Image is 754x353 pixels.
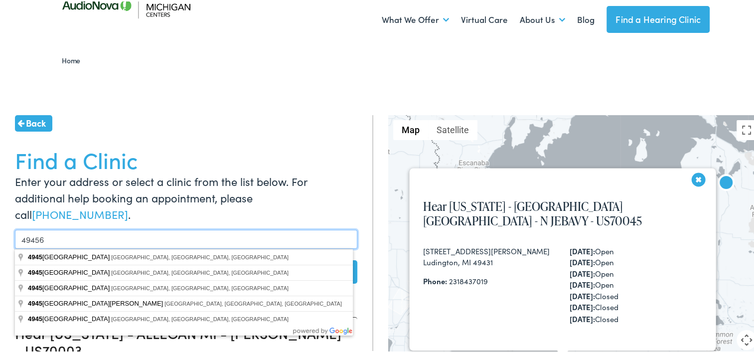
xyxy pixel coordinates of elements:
a: Home [62,54,85,64]
h4: Hear [US_STATE] - [GEOGRAPHIC_DATA] [GEOGRAPHIC_DATA] - N JEBAVY - US70045 [423,198,702,227]
strong: [DATE]: [569,312,595,322]
span: 4945 [28,252,42,259]
strong: [DATE]: [569,289,595,300]
span: [GEOGRAPHIC_DATA], [GEOGRAPHIC_DATA], [GEOGRAPHIC_DATA] [164,299,342,305]
strong: [DATE]: [569,244,595,255]
div: Ludington, MI 49431 [423,255,549,267]
span: [GEOGRAPHIC_DATA], [GEOGRAPHIC_DATA], [GEOGRAPHIC_DATA] [111,315,289,321]
a: 2318437019 [449,274,487,285]
span: [GEOGRAPHIC_DATA] [28,314,111,321]
div: [STREET_ADDRESS][PERSON_NAME] [423,244,549,256]
span: 4945 [28,267,42,275]
strong: [DATE]: [569,278,595,288]
span: [GEOGRAPHIC_DATA] [28,252,111,259]
p: Enter your address or select a clinic from the list below. For additional help booking an appoint... [15,172,357,221]
span: [GEOGRAPHIC_DATA], [GEOGRAPHIC_DATA], [GEOGRAPHIC_DATA] [111,268,289,274]
span: 4945 [28,314,42,321]
a: Back [15,114,52,130]
span: [GEOGRAPHIC_DATA], [GEOGRAPHIC_DATA], [GEOGRAPHIC_DATA] [111,253,289,259]
span: Back [26,115,46,128]
span: 4945 [28,283,42,290]
div: Open Open Open Open Closed Closed Closed [569,244,618,323]
span: 4945 [28,298,42,306]
button: Show satellite imagery [428,119,477,139]
strong: [DATE]: [569,255,595,266]
span: [GEOGRAPHIC_DATA], [GEOGRAPHIC_DATA], [GEOGRAPHIC_DATA] [111,284,289,290]
strong: Phone: [423,274,447,285]
a: Find a Hearing Clinic [606,4,710,31]
span: [GEOGRAPHIC_DATA][PERSON_NAME] [28,298,164,306]
input: Enter a location [15,228,357,247]
a: [PHONE_NUMBER] [32,205,128,220]
button: Show street map [393,119,428,139]
button: Close [683,169,707,193]
span: [GEOGRAPHIC_DATA] [28,283,111,290]
h1: Find a Clinic [15,145,357,172]
span: [GEOGRAPHIC_DATA] [28,267,111,275]
strong: [DATE]: [569,300,595,311]
strong: [DATE]: [569,267,595,277]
